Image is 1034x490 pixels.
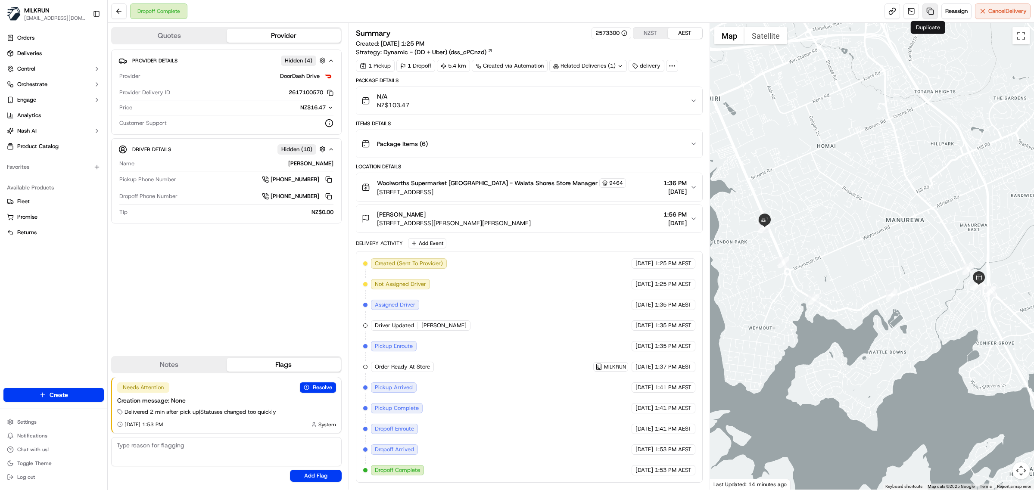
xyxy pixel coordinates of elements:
a: Returns [7,229,100,236]
span: System [318,421,336,428]
button: Package Items (6) [356,130,702,158]
div: Duplicate [911,21,945,34]
div: 1 Pickup [356,60,395,72]
img: Google [712,478,741,490]
span: 1:37 PM AEST [655,363,691,371]
button: Hidden (10) [277,144,328,155]
span: 1:25 PM AEST [655,260,691,267]
button: [EMAIL_ADDRESS][DOMAIN_NAME] [24,15,86,22]
span: N/A [377,92,409,101]
span: 1:25 PM AEST [655,280,691,288]
button: Show street map [714,27,744,44]
div: Location Details [356,163,703,170]
button: Toggle fullscreen view [1012,27,1030,44]
button: Provider DetailsHidden (4) [118,53,334,68]
button: Nash AI [3,124,104,138]
a: Created via Automation [472,60,548,72]
span: [DATE] [635,363,653,371]
span: Provider Delivery ID [119,89,170,96]
span: Price [119,104,132,112]
button: MILKRUN [24,6,50,15]
button: 2617100570 [289,89,333,96]
a: Fleet [7,198,100,205]
button: Toggle Theme [3,457,104,469]
span: Not Assigned Driver [375,280,426,288]
a: Promise [7,213,100,221]
span: Orders [17,34,34,42]
button: Returns [3,226,104,239]
span: [DATE] [635,322,653,329]
span: Orchestrate [17,81,47,88]
span: Dropoff Phone Number [119,192,178,200]
button: Engage [3,93,104,107]
button: NZ$16.47 [258,104,333,112]
span: [DATE] [663,187,687,196]
span: Fleet [17,198,30,205]
button: Driver DetailsHidden (10) [118,142,334,156]
button: Map camera controls [1012,462,1030,479]
span: 9464 [609,180,623,186]
div: 5.4 km [437,60,470,72]
span: Create [50,391,68,399]
div: 6 [808,294,819,305]
a: [PHONE_NUMBER] [262,175,333,184]
span: Notifications [17,432,47,439]
button: Chat with us! [3,443,104,456]
h3: Summary [356,29,391,37]
span: Pickup Complete [375,404,419,412]
button: N/ANZ$103.47 [356,87,702,115]
button: Reassign [941,3,972,19]
div: 4 [962,264,974,275]
a: Analytics [3,109,104,122]
span: [DATE] [635,425,653,433]
div: Package Details [356,77,703,84]
span: Reassign [945,7,968,15]
div: 1 [985,286,996,297]
span: 1:56 PM [663,210,687,219]
a: Terms (opens in new tab) [980,484,992,489]
div: NZ$0.00 [131,208,333,216]
span: [DATE] [663,219,687,227]
a: Deliveries [3,47,104,60]
span: Product Catalog [17,143,59,150]
span: Nash AI [17,127,37,135]
span: 1:36 PM [663,179,687,187]
div: Related Deliveries (1) [549,60,627,72]
span: Provider Details [132,57,178,64]
a: Product Catalog [3,140,104,153]
span: 1:41 PM AEST [655,404,691,412]
button: Hidden (4) [281,55,328,66]
span: Assigned Driver [375,301,415,309]
span: 1:35 PM AEST [655,322,691,329]
span: Promise [17,213,37,221]
span: [DATE] 1:25 PM [381,40,424,47]
span: Dropoff Arrived [375,446,414,453]
div: Last Updated: 14 minutes ago [710,479,791,490]
button: Resolve [300,382,336,393]
button: Notifications [3,430,104,442]
div: Delivery Activity [356,240,403,247]
button: Add Flag [290,470,342,482]
span: Settings [17,419,37,425]
span: [DATE] [635,342,653,350]
span: [DATE] [635,404,653,412]
span: Engage [17,96,36,104]
button: NZST [633,28,668,39]
span: Tip [119,208,128,216]
div: 7 [778,257,789,268]
span: Woolworths Supermarket [GEOGRAPHIC_DATA] - Waiata Shores Store Manager [377,179,598,187]
a: [PHONE_NUMBER] [262,192,333,201]
div: delivery [629,60,664,72]
span: Dropoff Enroute [375,425,414,433]
button: Settings [3,416,104,428]
button: Woolworths Supermarket [GEOGRAPHIC_DATA] - Waiata Shores Store Manager9464[STREET_ADDRESS]1:36 PM... [356,173,702,202]
div: 5 [886,289,897,301]
span: Pickup Arrived [375,384,413,391]
button: Orchestrate [3,78,104,91]
span: [DATE] [635,260,653,267]
div: 2573300 [595,29,627,37]
img: MILKRUN [7,7,21,21]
